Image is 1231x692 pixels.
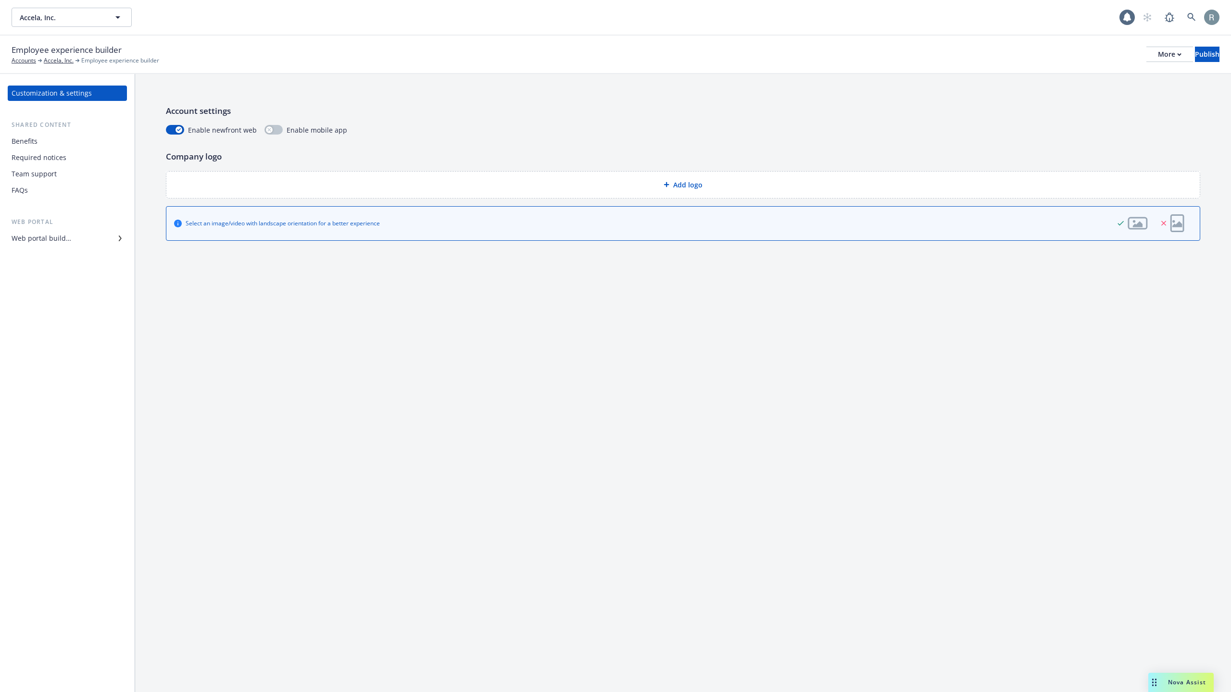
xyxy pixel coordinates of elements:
a: Accela, Inc. [44,56,74,65]
a: FAQs [8,183,127,198]
p: Account settings [166,105,1200,117]
div: Required notices [12,150,66,165]
div: Web portal builder [12,231,71,246]
a: Required notices [8,150,127,165]
img: photo [1204,10,1219,25]
a: Benefits [8,134,127,149]
div: Select an image/video with landscape orientation for a better experience [186,219,380,227]
a: Web portal builder [8,231,127,246]
div: Drag to move [1148,673,1160,692]
div: Customization & settings [12,86,92,101]
a: Report a Bug [1160,8,1179,27]
span: Accela, Inc. [20,12,103,23]
span: Add logo [673,180,703,190]
p: Company logo [166,150,1200,163]
span: Nova Assist [1168,678,1206,686]
button: More [1146,47,1193,62]
a: Start snowing [1138,8,1157,27]
span: Employee experience builder [81,56,159,65]
div: Benefits [12,134,38,149]
span: Enable newfront web [188,125,257,135]
button: Accela, Inc. [12,8,132,27]
span: Enable mobile app [287,125,347,135]
span: Employee experience builder [12,44,122,56]
div: Add logo [166,171,1200,198]
div: FAQs [12,183,28,198]
div: More [1158,47,1181,62]
button: Publish [1195,47,1219,62]
div: Web portal [8,217,127,227]
button: Nova Assist [1148,673,1214,692]
div: Shared content [8,120,127,130]
a: Search [1182,8,1201,27]
a: Customization & settings [8,86,127,101]
a: Team support [8,166,127,182]
div: Team support [12,166,57,182]
a: Accounts [12,56,36,65]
